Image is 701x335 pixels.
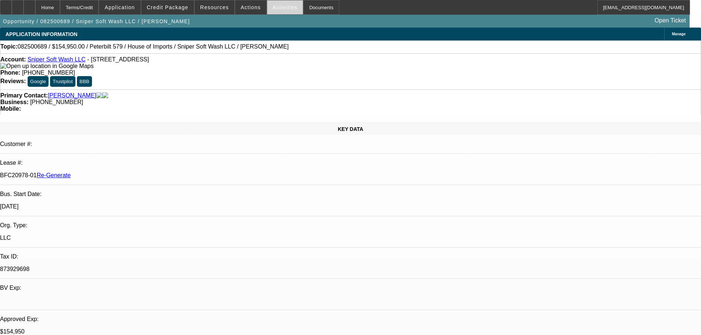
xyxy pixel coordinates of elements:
strong: Primary Contact: [0,92,48,99]
a: Sniper Soft Wash LLC [28,56,86,63]
button: BBB [77,76,92,87]
button: Google [28,76,49,87]
span: Opportunity / 082500689 / Sniper Soft Wash LLC / [PERSON_NAME] [3,18,190,24]
span: Credit Package [147,4,188,10]
span: [PHONE_NUMBER] [30,99,83,105]
strong: Business: [0,99,28,105]
span: 082500689 / $154,950.00 / Peterbilt 579 / House of Imports / Sniper Soft Wash LLC / [PERSON_NAME] [18,43,289,50]
button: Credit Package [141,0,194,14]
button: Activities [267,0,303,14]
img: Open up location in Google Maps [0,63,93,70]
button: Trustpilot [50,76,75,87]
a: View Google Maps [0,63,93,69]
strong: Topic: [0,43,18,50]
img: linkedin-icon.png [102,92,108,99]
strong: Mobile: [0,106,21,112]
a: Re-Generate [37,172,71,178]
button: Actions [235,0,266,14]
a: [PERSON_NAME] [48,92,96,99]
button: Resources [195,0,234,14]
strong: Phone: [0,70,20,76]
span: [PHONE_NUMBER] [22,70,75,76]
button: Application [99,0,140,14]
span: Resources [200,4,229,10]
a: Open Ticket [652,14,689,27]
span: KEY DATA [338,126,363,132]
span: Activities [273,4,298,10]
strong: Reviews: [0,78,26,84]
img: facebook-icon.png [96,92,102,99]
span: Application [105,4,135,10]
span: APPLICATION INFORMATION [6,31,77,37]
span: - [STREET_ADDRESS] [87,56,149,63]
span: Actions [241,4,261,10]
span: Manage [672,32,686,36]
strong: Account: [0,56,26,63]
